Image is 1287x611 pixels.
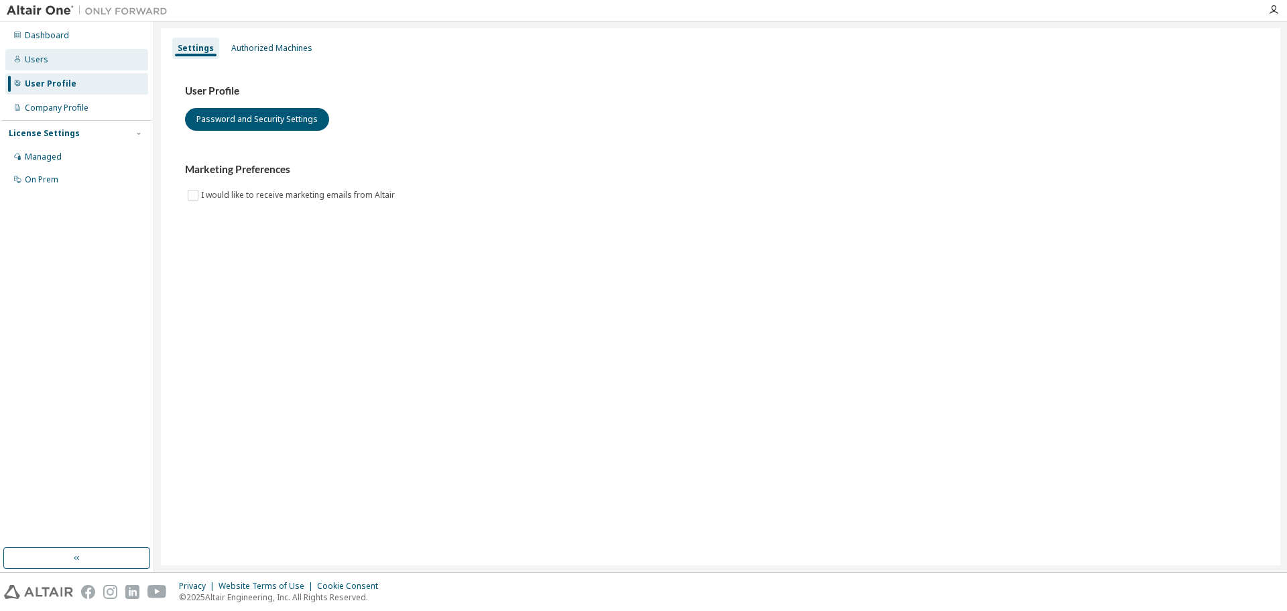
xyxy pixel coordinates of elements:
div: Cookie Consent [317,581,386,592]
div: User Profile [25,78,76,89]
h3: Marketing Preferences [185,163,1256,176]
div: Privacy [179,581,219,592]
div: On Prem [25,174,58,185]
div: License Settings [9,128,80,139]
img: instagram.svg [103,585,117,599]
img: linkedin.svg [125,585,139,599]
div: Settings [178,43,214,54]
div: Managed [25,152,62,162]
div: Dashboard [25,30,69,41]
img: altair_logo.svg [4,585,73,599]
div: Authorized Machines [231,43,312,54]
label: I would like to receive marketing emails from Altair [201,187,397,203]
h3: User Profile [185,85,1256,98]
div: Users [25,54,48,65]
p: © 2025 Altair Engineering, Inc. All Rights Reserved. [179,592,386,603]
img: facebook.svg [81,585,95,599]
button: Password and Security Settings [185,108,329,131]
img: youtube.svg [147,585,167,599]
img: Altair One [7,4,174,17]
div: Website Terms of Use [219,581,317,592]
div: Company Profile [25,103,88,113]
